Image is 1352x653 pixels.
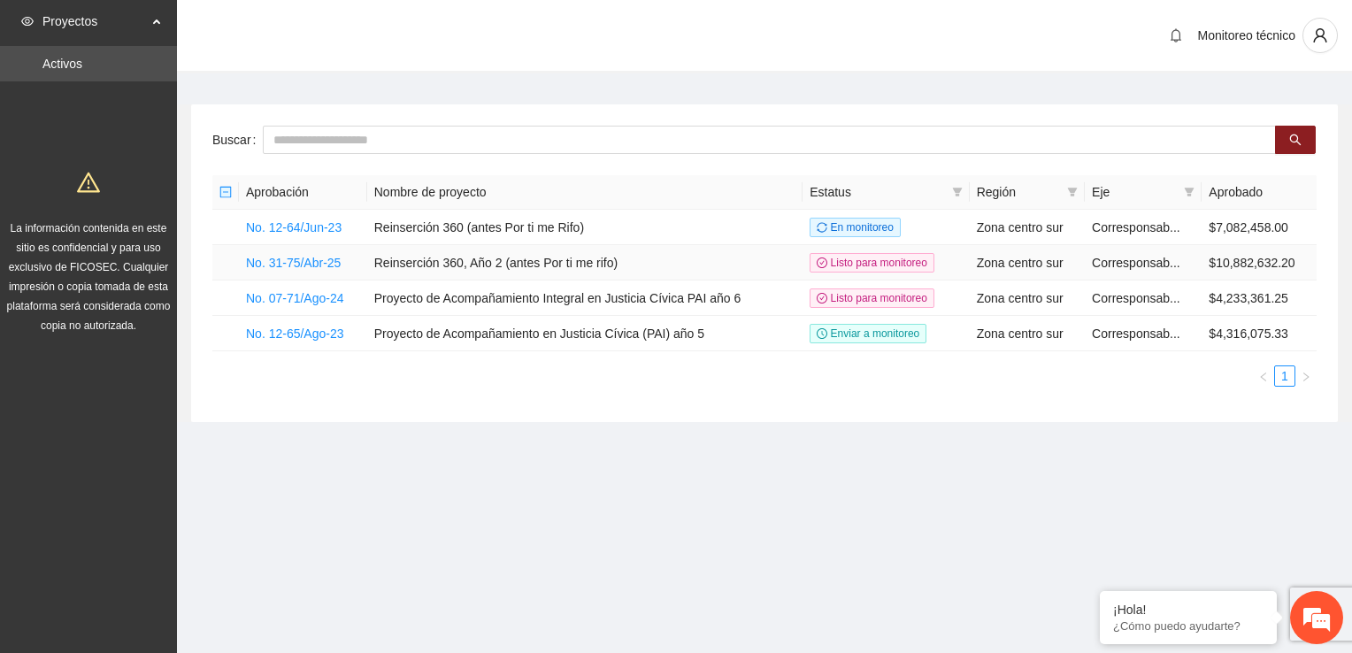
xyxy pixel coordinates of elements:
[1092,182,1177,202] span: Eje
[1253,365,1274,387] li: Previous Page
[1202,210,1317,245] td: $7,082,458.00
[817,328,827,339] span: clock-circle
[367,175,803,210] th: Nombre de proyecto
[246,291,344,305] a: No. 07-71/Ago-24
[1163,28,1189,42] span: bell
[1202,175,1317,210] th: Aprobado
[42,4,147,39] span: Proyectos
[367,316,803,351] td: Proyecto de Acompañamiento en Justicia Cívica (PAI) año 5
[1067,187,1078,197] span: filter
[21,15,34,27] span: eye
[367,280,803,316] td: Proyecto de Acompañamiento Integral en Justicia Cívica PAI año 6
[1275,366,1294,386] a: 1
[1113,603,1264,617] div: ¡Hola!
[77,171,100,194] span: warning
[212,126,263,154] label: Buscar
[42,57,82,71] a: Activos
[1289,134,1302,148] span: search
[970,280,1085,316] td: Zona centro sur
[1202,245,1317,280] td: $10,882,632.20
[1253,365,1274,387] button: left
[817,293,827,303] span: check-circle
[970,245,1085,280] td: Zona centro sur
[239,175,367,210] th: Aprobación
[246,220,342,234] a: No. 12-64/Jun-23
[1113,619,1264,633] p: ¿Cómo puedo ayudarte?
[1295,365,1317,387] button: right
[970,316,1085,351] td: Zona centro sur
[1197,28,1295,42] span: Monitoreo técnico
[949,179,966,205] span: filter
[810,253,934,273] span: Listo para monitoreo
[952,187,963,197] span: filter
[810,288,934,308] span: Listo para monitoreo
[246,256,341,270] a: No. 31-75/Abr-25
[7,222,171,332] span: La información contenida en este sitio es confidencial y para uso exclusivo de FICOSEC. Cualquier...
[817,257,827,268] span: check-circle
[1274,365,1295,387] li: 1
[970,210,1085,245] td: Zona centro sur
[1202,316,1317,351] td: $4,316,075.33
[1092,326,1180,341] span: Corresponsab...
[1275,126,1316,154] button: search
[810,182,944,202] span: Estatus
[1092,220,1180,234] span: Corresponsab...
[1092,256,1180,270] span: Corresponsab...
[1302,18,1338,53] button: user
[977,182,1060,202] span: Región
[367,210,803,245] td: Reinserción 360 (antes Por ti me Rifo)
[1202,280,1317,316] td: $4,233,361.25
[1180,179,1198,205] span: filter
[246,326,344,341] a: No. 12-65/Ago-23
[1258,372,1269,382] span: left
[1295,365,1317,387] li: Next Page
[810,218,901,237] span: En monitoreo
[1303,27,1337,43] span: user
[810,324,926,343] span: Enviar a monitoreo
[1184,187,1195,197] span: filter
[1162,21,1190,50] button: bell
[219,186,232,198] span: minus-square
[1092,291,1180,305] span: Corresponsab...
[1064,179,1081,205] span: filter
[1301,372,1311,382] span: right
[367,245,803,280] td: Reinserción 360, Año 2 (antes Por ti me rifo)
[817,222,827,233] span: sync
